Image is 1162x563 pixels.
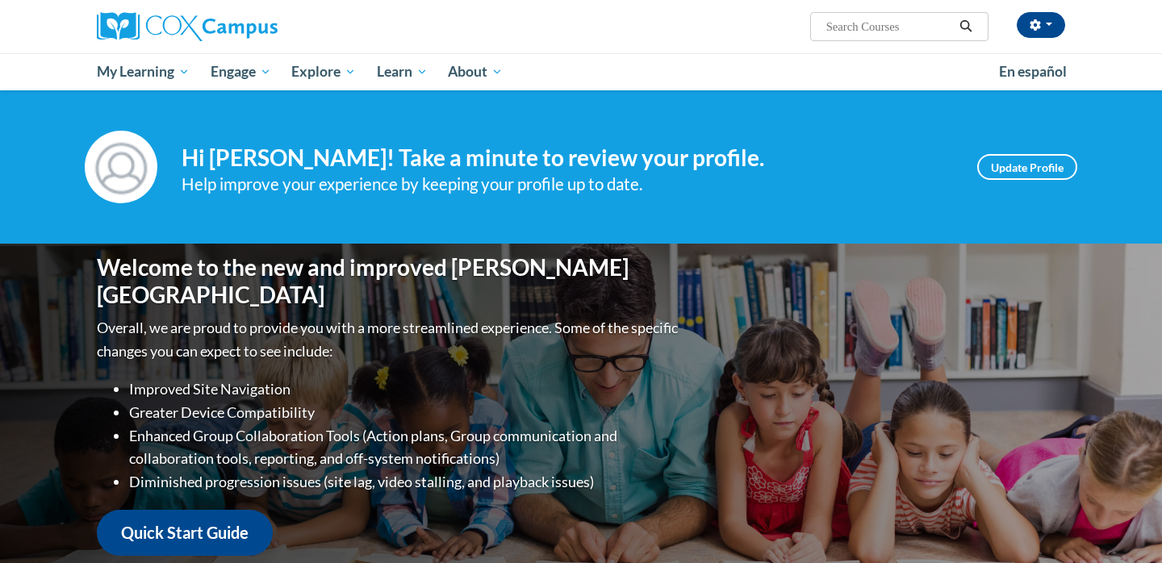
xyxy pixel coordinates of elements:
[97,12,278,41] img: Cox Campus
[377,62,428,81] span: Learn
[129,470,682,494] li: Diminished progression issues (site lag, video stalling, and playback issues)
[448,62,503,81] span: About
[977,154,1077,180] a: Update Profile
[366,53,438,90] a: Learn
[1017,12,1065,38] button: Account Settings
[182,144,953,172] h4: Hi [PERSON_NAME]! Take a minute to review your profile.
[954,17,978,36] button: Search
[281,53,366,90] a: Explore
[129,424,682,471] li: Enhanced Group Collaboration Tools (Action plans, Group communication and collaboration tools, re...
[97,62,190,81] span: My Learning
[989,55,1077,89] a: En español
[73,53,1089,90] div: Main menu
[200,53,282,90] a: Engage
[825,17,954,36] input: Search Courses
[129,377,682,401] li: Improved Site Navigation
[211,62,271,81] span: Engage
[97,510,273,556] a: Quick Start Guide
[999,63,1067,80] span: En español
[1097,498,1149,550] iframe: Button to launch messaging window
[182,171,953,198] div: Help improve your experience by keeping your profile up to date.
[97,316,682,363] p: Overall, we are proud to provide you with a more streamlined experience. Some of the specific cha...
[85,131,157,203] img: Profile Image
[86,53,200,90] a: My Learning
[129,401,682,424] li: Greater Device Compatibility
[97,12,403,41] a: Cox Campus
[291,62,356,81] span: Explore
[97,254,682,308] h1: Welcome to the new and improved [PERSON_NAME][GEOGRAPHIC_DATA]
[438,53,514,90] a: About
